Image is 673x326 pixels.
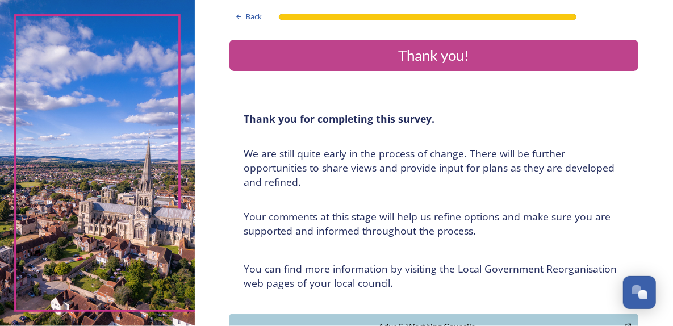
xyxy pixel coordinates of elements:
[623,276,656,309] button: Open Chat
[244,112,434,126] strong: Thank you for completing this survey.
[234,44,634,66] div: Thank you!
[244,210,624,238] h4: Your comments at this stage will help us refine options and make sure you are supported and infor...
[246,11,262,22] span: Back
[244,147,624,189] h4: We are still quite early in the process of change. There will be further opportunities to share v...
[244,262,624,290] h4: You can find more information by visiting the Local Government Reorganisation web pages of your l...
